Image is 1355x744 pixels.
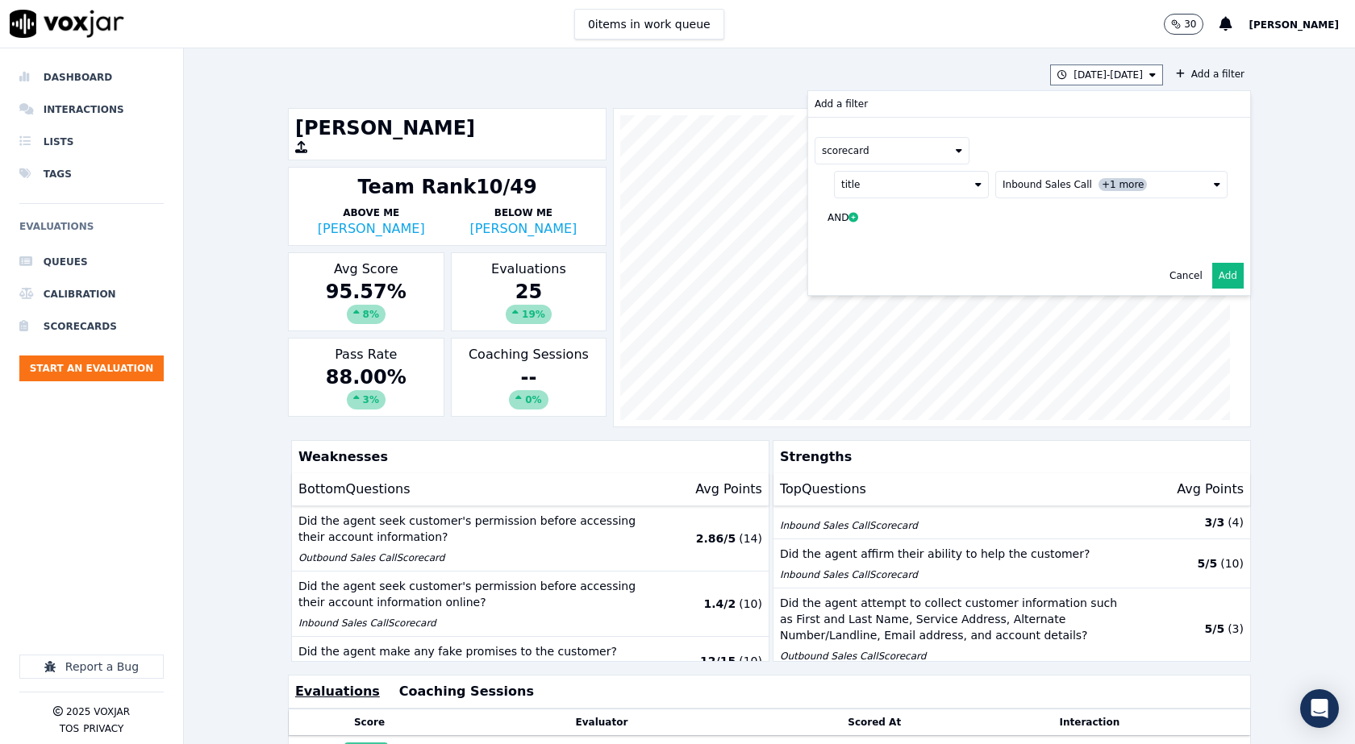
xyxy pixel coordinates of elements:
p: Did the agent affirm their ability to help the customer? [780,546,1128,562]
button: 0items in work queue [574,9,724,39]
span: Inbound Sales Call [1003,178,1092,191]
p: Inbound Sales Call Scorecard [780,568,1128,581]
button: Did the agent seek customer's permission before accessing their account information? Outbound Sal... [292,506,769,572]
button: AND [815,198,878,237]
button: Inbound Sales Call +1 more [995,171,1228,198]
a: Interactions [19,94,164,126]
button: Privacy [83,722,123,735]
div: 3 % [347,390,386,409]
p: Did the agent attempt to collect customer information such as First and Last Name, Service Addres... [780,595,1128,643]
p: ( 10 ) [739,653,762,669]
span: +1 more [1099,178,1148,191]
p: Weaknesses [292,441,762,473]
p: ( 14 ) [739,530,762,547]
p: Top Questions [780,480,866,499]
div: Pass Rate [288,338,444,417]
button: Interaction [1060,716,1120,729]
button: 30 [1164,14,1219,35]
p: ( 10 ) [1220,555,1244,572]
p: Did the agent make any fake promises to the customer? [298,643,646,659]
button: Did the agent affirm their ability to help the customer? Inbound Sales CallScorecard 5/5 (10) [773,539,1250,588]
p: 1.4 / 2 [704,596,736,612]
div: Team Rank 10/49 [357,174,536,200]
p: ( 10 ) [739,596,762,612]
p: Above Me [295,206,448,219]
button: [PERSON_NAME] [1249,15,1355,34]
button: scorecard [815,137,969,164]
button: TOS [60,722,79,735]
p: 2025 Voxjar [66,705,130,718]
img: voxjar logo [10,10,124,38]
a: Dashboard [19,61,164,94]
p: Did the agent seek customer's permission before accessing their account information? [298,513,646,545]
div: Evaluations [451,252,607,331]
p: Did the agent seek customer's permission before accessing their account information online? [298,578,646,610]
div: 88.00 % [295,364,437,409]
p: Avg Points [695,480,762,499]
a: [PERSON_NAME] [318,221,425,236]
a: Scorecards [19,310,164,343]
div: 0% [509,390,548,409]
a: Queues [19,246,164,278]
button: Add [1212,263,1244,289]
button: Add a filterAdd a filter scorecard title Inbound Sales Call +1 more AND Cancel Add [1169,64,1251,84]
p: Avg Points [1177,480,1244,499]
a: Calibration [19,278,164,310]
p: 5 / 5 [1205,621,1225,637]
button: title [834,171,989,198]
button: Scored At [848,716,901,729]
div: -- [458,364,600,409]
p: Outbound Sales Call Scorecard [298,551,646,564]
div: 8 % [347,305,386,324]
button: Evaluations [295,682,380,701]
button: Start an Evaluation [19,355,164,381]
div: 95.57 % [295,279,437,324]
a: Lists [19,126,164,158]
div: 19 % [506,305,552,324]
p: 30 [1184,18,1196,31]
p: Below Me [448,206,600,219]
p: 3 / 3 [1205,514,1225,530]
p: 5 / 5 [1198,555,1218,572]
p: Add a filter [815,98,868,110]
p: ( 3 ) [1228,621,1244,637]
p: Outbound Sales Call Scorecard [780,650,1128,663]
div: Coaching Sessions [451,338,607,417]
p: Bottom Questions [298,480,411,499]
p: Inbound Sales Call Scorecard [780,519,1128,532]
h6: Evaluations [19,217,164,246]
div: Avg Score [288,252,444,331]
button: Did the agent attempt to collect customer information such as First and Last Name, Service Addres... [773,588,1250,670]
p: 12 / 15 [700,653,736,669]
button: 30 [1164,14,1203,35]
div: Open Intercom Messenger [1300,689,1339,728]
a: [PERSON_NAME] [469,221,577,236]
p: 2.86 / 5 [696,530,736,547]
div: 25 [458,279,600,324]
button: Cancel [1169,269,1203,282]
button: Inbound Sales CallScorecard 3/3 (4) [773,506,1250,539]
a: Tags [19,158,164,190]
button: Did the agent seek customer's permission before accessing their account information online? Inbou... [292,572,769,637]
h1: [PERSON_NAME] [295,115,599,141]
p: Inbound Sales Call Scorecard [298,617,646,630]
p: Strengths [773,441,1244,473]
button: Evaluator [576,716,628,729]
button: [DATE]-[DATE] [1050,64,1163,85]
button: Report a Bug [19,655,164,679]
button: Score [354,716,385,729]
span: [PERSON_NAME] [1249,19,1339,31]
p: ( 4 ) [1228,514,1244,530]
button: Coaching Sessions [399,682,534,701]
button: Did the agent make any fake promises to the customer? Inbound Sales CallScorecard 12/15 (10) [292,637,769,686]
